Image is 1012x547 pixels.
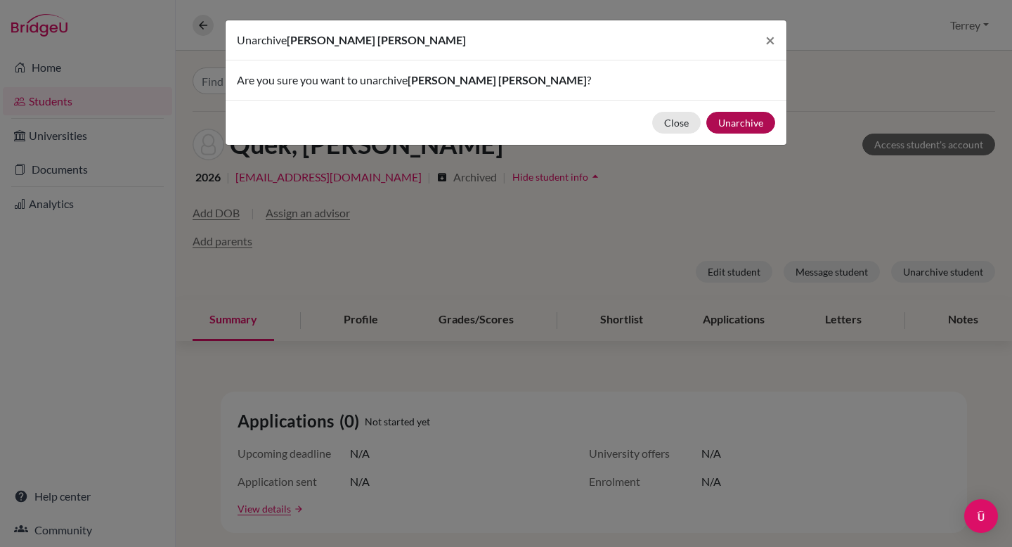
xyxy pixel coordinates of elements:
[706,112,775,134] button: Unarchive
[237,72,775,89] p: Are you sure you want to unarchive ?
[964,499,998,533] div: Open Intercom Messenger
[408,73,587,86] span: [PERSON_NAME] [PERSON_NAME]
[287,33,466,46] span: [PERSON_NAME] [PERSON_NAME]
[765,30,775,50] span: ×
[652,112,701,134] button: Close
[754,20,786,60] button: Close
[237,33,287,46] span: Unarchive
